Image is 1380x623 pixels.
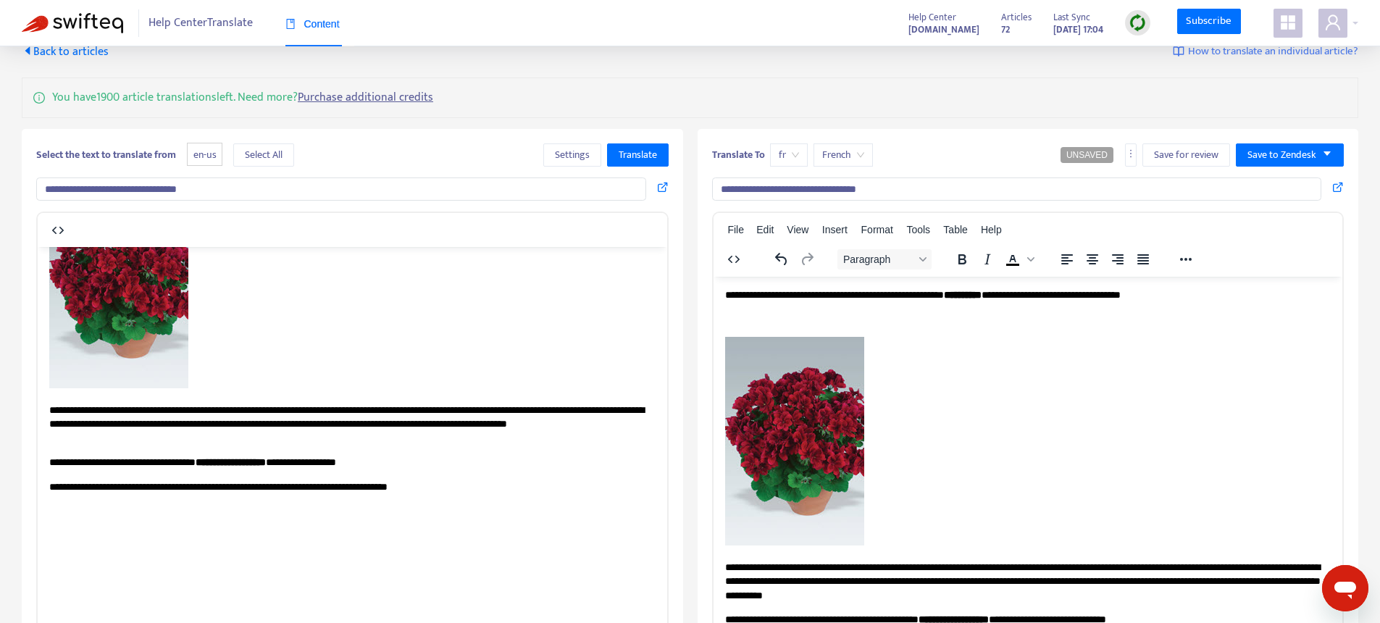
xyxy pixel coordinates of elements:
[22,45,33,57] span: caret-left
[149,9,253,37] span: Help Center Translate
[555,147,590,163] span: Settings
[756,224,774,235] span: Edit
[36,146,176,163] b: Select the text to translate from
[975,249,1000,269] button: Italic
[187,143,222,167] span: en-us
[1080,249,1105,269] button: Align center
[1125,143,1137,167] button: more
[1173,43,1358,60] a: How to translate an individual article?
[1324,14,1342,31] span: user
[1000,249,1037,269] div: Text color Black
[285,18,340,30] span: Content
[1322,565,1368,611] iframe: Button to launch messaging window
[795,249,819,269] button: Redo
[22,13,123,33] img: Swifteq
[943,224,967,235] span: Table
[906,224,930,235] span: Tools
[727,224,744,235] span: File
[861,224,893,235] span: Format
[769,249,794,269] button: Undo
[908,22,979,38] strong: [DOMAIN_NAME]
[543,143,601,167] button: Settings
[787,224,808,235] span: View
[1188,43,1358,60] span: How to translate an individual article?
[1053,9,1090,25] span: Last Sync
[712,146,765,163] b: Translate To
[822,144,864,166] span: French
[33,89,45,104] span: info-circle
[950,249,974,269] button: Bold
[22,42,109,62] span: Back to articles
[908,21,979,38] a: [DOMAIN_NAME]
[1053,22,1103,38] strong: [DATE] 17:04
[1174,249,1198,269] button: Reveal or hide additional toolbar items
[843,254,914,265] span: Paragraph
[1129,14,1147,32] img: sync.dc5367851b00ba804db3.png
[822,224,848,235] span: Insert
[607,143,669,167] button: Translate
[908,9,956,25] span: Help Center
[1247,147,1316,163] span: Save to Zendesk
[52,89,433,106] p: You have 1900 article translations left. Need more?
[981,224,1002,235] span: Help
[1322,149,1332,159] span: caret-down
[1154,147,1218,163] span: Save for review
[1142,143,1230,167] button: Save for review
[1177,9,1241,35] a: Subscribe
[1131,249,1155,269] button: Justify
[1066,150,1108,160] span: UNSAVED
[245,147,283,163] span: Select All
[1279,14,1297,31] span: appstore
[285,19,296,29] span: book
[1173,46,1184,57] img: image-link
[619,147,657,163] span: Translate
[233,143,294,167] button: Select All
[1001,9,1032,25] span: Articles
[779,144,799,166] span: fr
[1126,149,1136,159] span: more
[1105,249,1130,269] button: Align right
[1236,143,1344,167] button: Save to Zendeskcaret-down
[298,88,433,107] a: Purchase additional credits
[1001,22,1010,38] strong: 72
[1055,249,1079,269] button: Align left
[837,249,932,269] button: Block Paragraph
